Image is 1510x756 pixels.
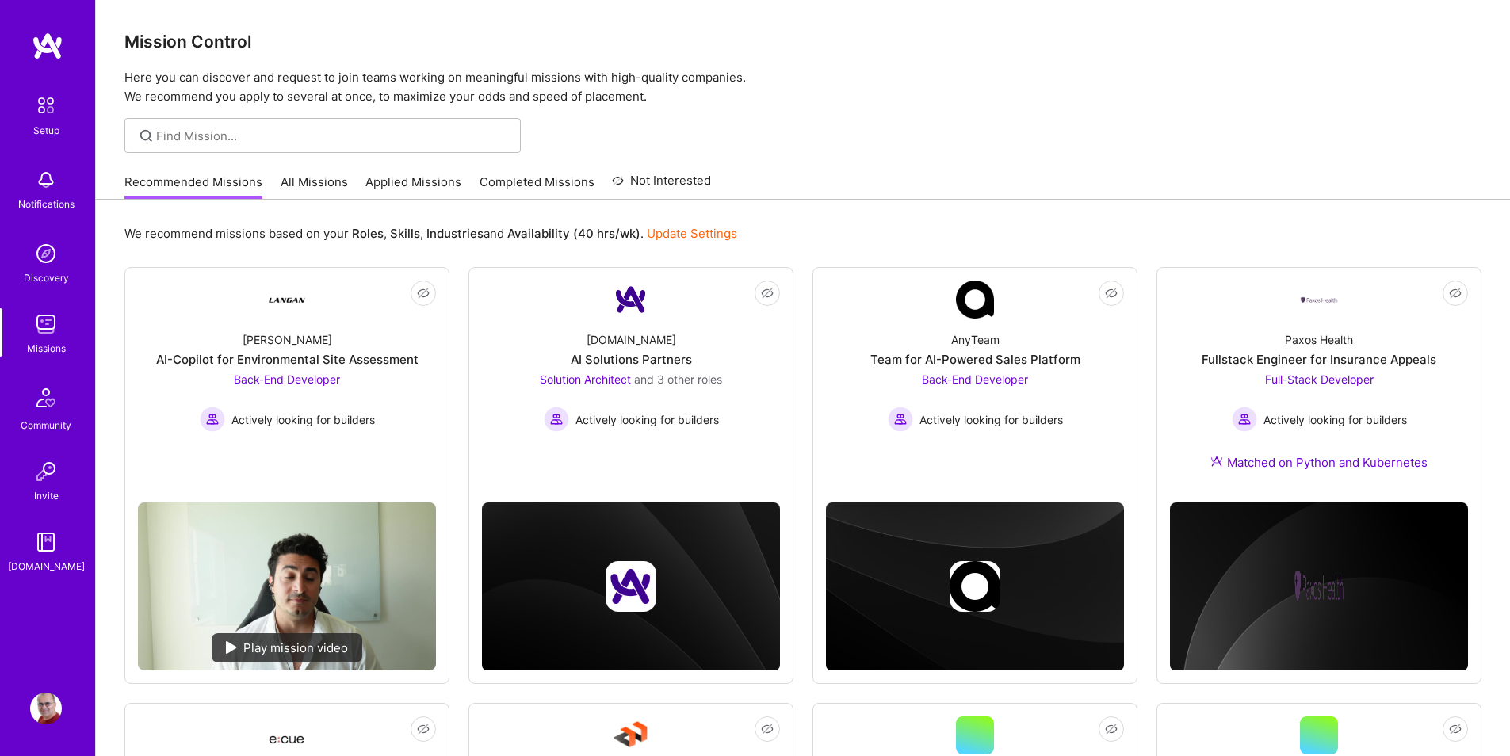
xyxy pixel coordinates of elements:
[1300,296,1338,304] img: Company Logo
[124,32,1481,52] h3: Mission Control
[32,32,63,60] img: logo
[30,456,62,487] img: Invite
[1170,281,1468,490] a: Company LogoPaxos HealthFullstack Engineer for Insurance AppealsFull-Stack Developer Actively loo...
[138,502,436,670] img: No Mission
[352,226,384,241] b: Roles
[1210,455,1223,468] img: Ateam Purple Icon
[480,174,594,200] a: Completed Missions
[1105,287,1118,300] i: icon EyeClosed
[826,281,1124,469] a: Company LogoAnyTeamTeam for AI-Powered Sales PlatformBack-End Developer Actively looking for buil...
[1265,372,1374,386] span: Full-Stack Developer
[612,171,711,200] a: Not Interested
[226,641,237,654] img: play
[1263,411,1407,428] span: Actively looking for builders
[21,417,71,433] div: Community
[200,407,225,432] img: Actively looking for builders
[390,226,420,241] b: Skills
[919,411,1063,428] span: Actively looking for builders
[1210,454,1428,471] div: Matched on Python and Kubernetes
[124,174,262,200] a: Recommended Missions
[575,411,719,428] span: Actively looking for builders
[571,351,692,368] div: AI Solutions Partners
[212,633,362,662] div: Play mission video
[761,723,774,735] i: icon EyeClosed
[647,226,737,241] a: Update Settings
[540,372,631,386] span: Solution Architect
[26,693,66,724] a: User Avatar
[33,122,59,139] div: Setup
[888,407,913,432] img: Actively looking for builders
[1294,561,1344,612] img: Company logo
[268,281,306,319] img: Company Logo
[1285,331,1353,348] div: Paxos Health
[922,372,1028,386] span: Back-End Developer
[1105,723,1118,735] i: icon EyeClosed
[365,174,461,200] a: Applied Missions
[156,128,509,144] input: Find Mission...
[951,331,1000,348] div: AnyTeam
[544,407,569,432] img: Actively looking for builders
[24,269,69,286] div: Discovery
[482,281,780,469] a: Company Logo[DOMAIN_NAME]AI Solutions PartnersSolution Architect and 3 other rolesActively lookin...
[826,502,1124,671] img: cover
[30,164,62,196] img: bell
[29,89,63,122] img: setup
[482,502,780,671] img: cover
[870,351,1080,368] div: Team for AI-Powered Sales Platform
[234,372,340,386] span: Back-End Developer
[612,281,650,319] img: Company Logo
[417,723,430,735] i: icon EyeClosed
[507,226,640,241] b: Availability (40 hrs/wk)
[243,331,332,348] div: [PERSON_NAME]
[124,68,1481,106] p: Here you can discover and request to join teams working on meaningful missions with high-quality ...
[1449,723,1462,735] i: icon EyeClosed
[137,127,155,145] i: icon SearchGrey
[612,716,650,754] img: Company Logo
[587,331,676,348] div: [DOMAIN_NAME]
[1170,502,1468,671] img: cover
[156,351,419,368] div: AI-Copilot for Environmental Site Assessment
[138,281,436,490] a: Company Logo[PERSON_NAME]AI-Copilot for Environmental Site AssessmentBack-End Developer Actively ...
[634,372,722,386] span: and 3 other roles
[231,411,375,428] span: Actively looking for builders
[761,287,774,300] i: icon EyeClosed
[1202,351,1436,368] div: Fullstack Engineer for Insurance Appeals
[8,558,85,575] div: [DOMAIN_NAME]
[30,693,62,724] img: User Avatar
[426,226,484,241] b: Industries
[34,487,59,504] div: Invite
[1232,407,1257,432] img: Actively looking for builders
[606,561,656,612] img: Company logo
[268,721,306,750] img: Company Logo
[27,379,65,417] img: Community
[281,174,348,200] a: All Missions
[18,196,75,212] div: Notifications
[950,561,1000,612] img: Company logo
[30,238,62,269] img: discovery
[27,340,66,357] div: Missions
[956,281,994,319] img: Company Logo
[30,526,62,558] img: guide book
[1449,287,1462,300] i: icon EyeClosed
[417,287,430,300] i: icon EyeClosed
[30,308,62,340] img: teamwork
[124,225,737,242] p: We recommend missions based on your , , and .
